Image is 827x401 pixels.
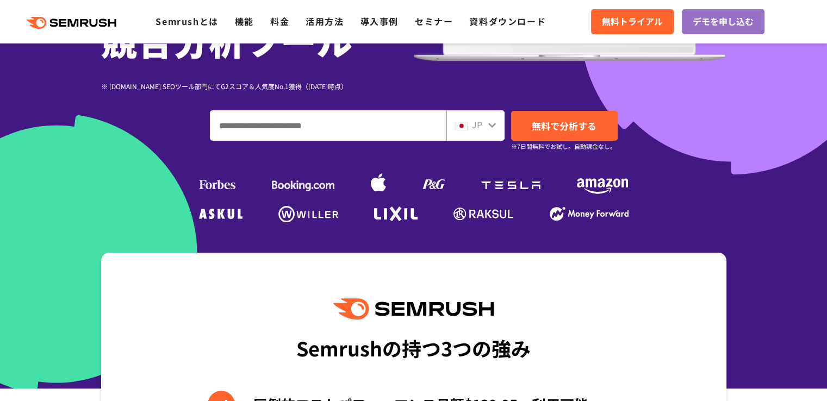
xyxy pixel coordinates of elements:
[210,111,446,140] input: ドメイン、キーワードまたはURLを入力してください
[532,119,596,133] span: 無料で分析する
[156,15,218,28] a: Semrushとは
[306,15,344,28] a: 活用方法
[101,81,414,91] div: ※ [DOMAIN_NAME] SEOツール部門にてG2スコア＆人気度No.1獲得（[DATE]時点）
[693,15,754,29] span: デモを申し込む
[235,15,254,28] a: 機能
[333,298,493,319] img: Semrush
[602,15,663,29] span: 無料トライアル
[270,15,289,28] a: 料金
[360,15,399,28] a: 導入事例
[591,9,674,34] a: 無料トライアル
[469,15,546,28] a: 資料ダウンロード
[511,141,616,152] small: ※7日間無料でお試し。自動課金なし。
[296,328,531,368] div: Semrushの持つ3つの強み
[415,15,453,28] a: セミナー
[682,9,764,34] a: デモを申し込む
[472,118,482,131] span: JP
[511,111,618,141] a: 無料で分析する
